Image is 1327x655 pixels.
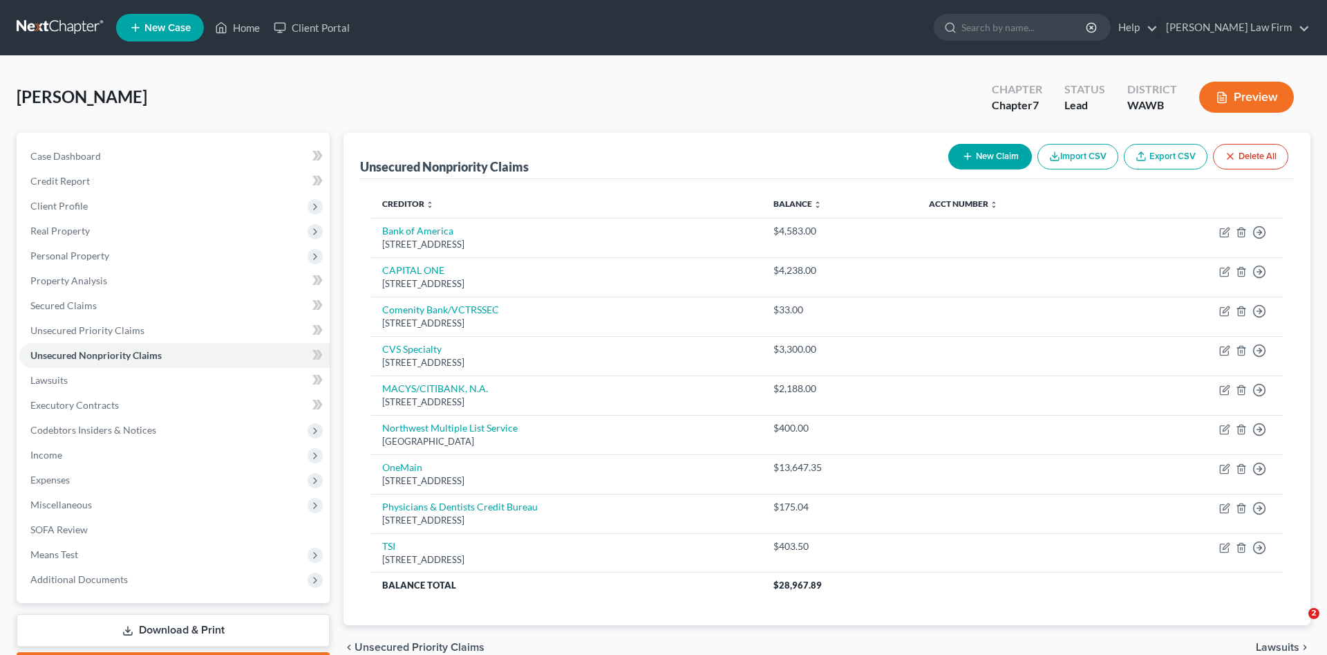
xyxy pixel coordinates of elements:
div: Lead [1064,98,1105,113]
a: Acct Number unfold_more [929,199,998,209]
a: Northwest Multiple List Service [382,422,518,434]
span: Income [30,449,62,461]
a: TSI [382,540,395,552]
a: Comenity Bank/VCTRSSEC [382,304,499,315]
span: Codebtors Insiders & Notices [30,424,156,436]
a: Download & Print [17,614,330,647]
div: $3,300.00 [773,342,907,356]
a: Home [208,15,267,40]
span: Unsecured Priority Claims [355,642,484,653]
span: Secured Claims [30,299,97,311]
iframe: Intercom live chat [1280,608,1313,641]
span: SOFA Review [30,524,88,535]
i: unfold_more [990,201,998,209]
div: [STREET_ADDRESS] [382,514,751,527]
div: District [1127,82,1177,98]
div: [STREET_ADDRESS] [382,474,751,488]
div: [STREET_ADDRESS] [382,396,751,409]
div: $403.50 [773,539,907,553]
div: Unsecured Nonpriority Claims [360,158,529,175]
a: Client Portal [267,15,357,40]
a: Bank of America [382,225,453,237]
a: Lawsuits [19,368,330,393]
div: $4,583.00 [773,224,907,238]
a: SOFA Review [19,517,330,542]
div: [STREET_ADDRESS] [382,317,751,330]
a: CAPITAL ONE [382,264,444,276]
div: [STREET_ADDRESS] [382,356,751,369]
span: Real Property [30,225,90,237]
div: [STREET_ADDRESS] [382,238,751,251]
div: [GEOGRAPHIC_DATA] [382,435,751,448]
div: Chapter [992,98,1042,113]
div: Status [1064,82,1105,98]
a: Creditor unfold_more [382,199,434,209]
span: Personal Property [30,250,109,261]
button: New Claim [948,144,1032,169]
a: Unsecured Nonpriority Claims [19,343,330,368]
div: $2,188.00 [773,382,907,396]
i: chevron_left [343,642,355,653]
span: Expenses [30,474,70,486]
a: Physicians & Dentists Credit Bureau [382,501,538,513]
a: CVS Specialty [382,343,442,355]
a: Help [1111,15,1158,40]
a: Executory Contracts [19,393,330,418]
input: Search by name... [961,15,1088,40]
th: Balance Total [371,573,762,598]
button: Delete All [1213,144,1288,169]
span: Lawsuits [1256,642,1299,653]
a: [PERSON_NAME] Law Firm [1159,15,1310,40]
i: unfold_more [813,201,822,209]
a: Secured Claims [19,293,330,318]
span: [PERSON_NAME] [17,86,147,107]
span: 2 [1308,608,1319,619]
i: unfold_more [426,201,434,209]
span: Additional Documents [30,573,128,585]
span: Property Analysis [30,275,107,286]
a: Property Analysis [19,268,330,293]
span: Miscellaneous [30,499,92,510]
span: Unsecured Priority Claims [30,324,144,336]
span: Unsecured Nonpriority Claims [30,349,162,361]
a: Credit Report [19,169,330,194]
a: Balance unfold_more [773,199,822,209]
div: $400.00 [773,421,907,435]
button: Preview [1199,82,1294,113]
span: Case Dashboard [30,150,101,162]
span: 7 [1033,98,1039,111]
div: $33.00 [773,303,907,317]
span: Means Test [30,548,78,560]
span: Credit Report [30,175,90,187]
span: Lawsuits [30,374,68,386]
span: New Case [144,23,191,33]
div: [STREET_ADDRESS] [382,553,751,566]
button: Lawsuits chevron_right [1256,642,1310,653]
div: [STREET_ADDRESS] [382,277,751,290]
span: $28,967.89 [773,580,822,591]
div: $4,238.00 [773,264,907,277]
button: Import CSV [1037,144,1118,169]
a: MACYS/CITIBANK, N.A. [382,382,488,394]
button: chevron_left Unsecured Priority Claims [343,642,484,653]
div: Chapter [992,82,1042,98]
span: Client Profile [30,200,88,212]
span: Executory Contracts [30,399,119,411]
div: $13,647.35 [773,461,907,474]
i: chevron_right [1299,642,1310,653]
a: Unsecured Priority Claims [19,318,330,343]
a: OneMain [382,461,422,473]
a: Export CSV [1124,144,1207,169]
a: Case Dashboard [19,144,330,169]
div: $175.04 [773,500,907,514]
div: WAWB [1127,98,1177,113]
